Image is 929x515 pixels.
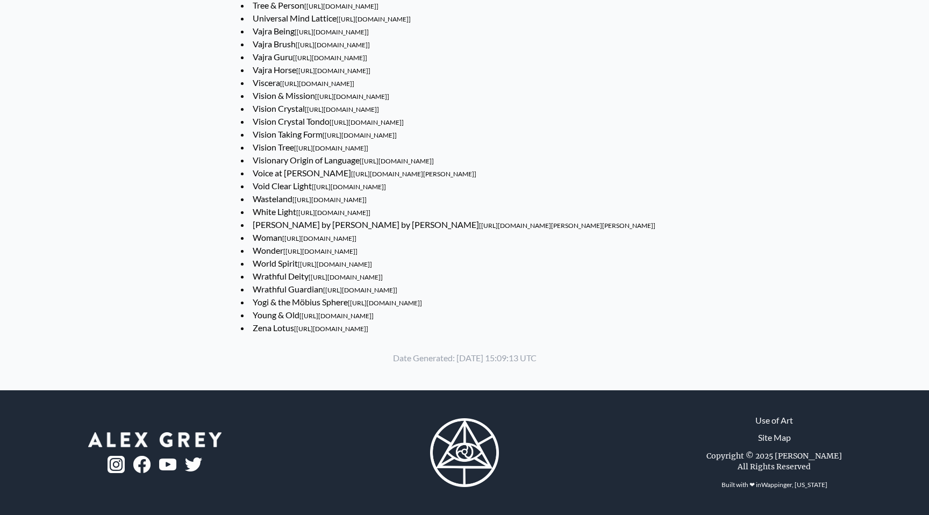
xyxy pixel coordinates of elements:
span: [[URL][DOMAIN_NAME][PERSON_NAME]] [351,170,476,178]
div: Date Generated: [DATE] 15:09:13 UTC [232,334,697,382]
span: [[URL][DOMAIN_NAME]] [296,209,370,217]
a: Void Clear Light[[URL][DOMAIN_NAME]] [253,181,386,191]
a: Visionary Origin of Language[[URL][DOMAIN_NAME]] [253,155,434,165]
a: World Spirit[[URL][DOMAIN_NAME]] [253,258,372,268]
span: [[URL][DOMAIN_NAME]] [315,92,389,101]
a: Yogi & the Möbius Sphere[[URL][DOMAIN_NAME]] [253,297,422,307]
a: Wonder[[URL][DOMAIN_NAME]] [253,245,358,255]
a: Wrathful Deity[[URL][DOMAIN_NAME]] [253,271,383,281]
span: [[URL][DOMAIN_NAME]] [295,28,369,36]
a: Vision Crystal Tondo[[URL][DOMAIN_NAME]] [253,116,404,126]
span: [[URL][DOMAIN_NAME]] [312,183,386,191]
a: Wappinger, [US_STATE] [761,481,827,489]
a: Vision & Mission[[URL][DOMAIN_NAME]] [253,90,389,101]
span: [[URL][DOMAIN_NAME]] [323,131,397,139]
img: fb-logo.png [133,456,151,473]
a: Viscera[[URL][DOMAIN_NAME]] [253,77,354,88]
span: [[URL][DOMAIN_NAME]] [293,54,367,62]
span: [[URL][DOMAIN_NAME]] [304,2,378,10]
span: [[URL][DOMAIN_NAME]] [309,273,383,281]
a: Use of Art [755,414,793,427]
div: Built with ❤ in [717,476,832,493]
span: [[URL][DOMAIN_NAME]] [337,15,411,23]
div: All Rights Reserved [738,461,811,472]
a: Young & Old[[URL][DOMAIN_NAME]] [253,310,374,320]
span: [[URL][DOMAIN_NAME]] [298,260,372,268]
a: Voice at [PERSON_NAME][[URL][DOMAIN_NAME][PERSON_NAME]] [253,168,476,178]
span: [[URL][DOMAIN_NAME]] [280,80,354,88]
span: [[URL][DOMAIN_NAME]] [299,312,374,320]
span: [[URL][DOMAIN_NAME]] [330,118,404,126]
a: Vajra Being[[URL][DOMAIN_NAME]] [253,26,369,36]
a: White Light[[URL][DOMAIN_NAME]] [253,206,370,217]
div: Copyright © 2025 [PERSON_NAME] [706,450,842,461]
a: Vajra Horse[[URL][DOMAIN_NAME]] [253,65,370,75]
span: [[URL][DOMAIN_NAME][PERSON_NAME][PERSON_NAME]] [479,221,655,230]
a: Universal Mind Lattice[[URL][DOMAIN_NAME]] [253,13,411,23]
span: [[URL][DOMAIN_NAME]] [282,234,356,242]
span: [[URL][DOMAIN_NAME]] [296,67,370,75]
span: [[URL][DOMAIN_NAME]] [292,196,367,204]
span: [[URL][DOMAIN_NAME]] [323,286,397,294]
a: Site Map [758,431,791,444]
a: Vajra Brush[[URL][DOMAIN_NAME]] [253,39,370,49]
span: [[URL][DOMAIN_NAME]] [294,144,368,152]
a: Vision Taking Form[[URL][DOMAIN_NAME]] [253,129,397,139]
a: Woman[[URL][DOMAIN_NAME]] [253,232,356,242]
span: [[URL][DOMAIN_NAME]] [348,299,422,307]
a: [PERSON_NAME] by [PERSON_NAME] by [PERSON_NAME][[URL][DOMAIN_NAME][PERSON_NAME][PERSON_NAME]] [253,219,655,230]
a: Wrathful Guardian[[URL][DOMAIN_NAME]] [253,284,397,294]
img: youtube-logo.png [159,459,176,471]
img: twitter-logo.png [185,457,202,471]
span: [[URL][DOMAIN_NAME]] [296,41,370,49]
a: Wasteland[[URL][DOMAIN_NAME]] [253,194,367,204]
a: Vision Crystal[[URL][DOMAIN_NAME]] [253,103,379,113]
span: [[URL][DOMAIN_NAME]] [283,247,358,255]
span: [[URL][DOMAIN_NAME]] [294,325,368,333]
a: Vision Tree[[URL][DOMAIN_NAME]] [253,142,368,152]
span: [[URL][DOMAIN_NAME]] [360,157,434,165]
img: ig-logo.png [108,456,125,473]
a: Vajra Guru[[URL][DOMAIN_NAME]] [253,52,367,62]
span: [[URL][DOMAIN_NAME]] [305,105,379,113]
a: Zena Lotus[[URL][DOMAIN_NAME]] [253,323,368,333]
